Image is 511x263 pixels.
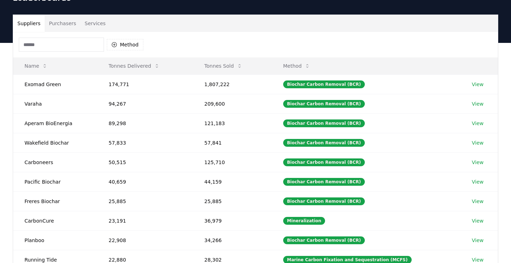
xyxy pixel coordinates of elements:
[278,59,316,73] button: Method
[97,152,193,172] td: 50,515
[97,172,193,191] td: 40,659
[13,152,97,172] td: Carboneers
[97,74,193,94] td: 174,771
[193,191,272,211] td: 25,885
[19,59,53,73] button: Name
[13,15,45,32] button: Suppliers
[283,178,365,186] div: Biochar Carbon Removal (BCR)
[13,191,97,211] td: Freres Biochar
[472,237,484,244] a: View
[283,119,365,127] div: Biochar Carbon Removal (BCR)
[193,113,272,133] td: 121,183
[283,158,365,166] div: Biochar Carbon Removal (BCR)
[193,211,272,230] td: 36,979
[283,197,365,205] div: Biochar Carbon Removal (BCR)
[472,178,484,185] a: View
[193,152,272,172] td: 125,710
[199,59,248,73] button: Tonnes Sold
[472,120,484,127] a: View
[283,100,365,108] div: Biochar Carbon Removal (BCR)
[13,113,97,133] td: Aperam BioEnergia
[193,74,272,94] td: 1,807,222
[283,139,365,147] div: Biochar Carbon Removal (BCR)
[283,80,365,88] div: Biochar Carbon Removal (BCR)
[283,217,325,225] div: Mineralization
[97,230,193,250] td: 22,908
[81,15,110,32] button: Services
[472,139,484,146] a: View
[193,230,272,250] td: 34,266
[97,113,193,133] td: 89,298
[472,217,484,224] a: View
[472,159,484,166] a: View
[13,94,97,113] td: Varaha
[97,211,193,230] td: 23,191
[472,81,484,88] a: View
[13,211,97,230] td: CarbonCure
[283,236,365,244] div: Biochar Carbon Removal (BCR)
[45,15,81,32] button: Purchasers
[13,74,97,94] td: Exomad Green
[13,133,97,152] td: Wakefield Biochar
[97,191,193,211] td: 25,885
[193,133,272,152] td: 57,841
[472,198,484,205] a: View
[97,94,193,113] td: 94,267
[193,172,272,191] td: 44,159
[13,172,97,191] td: Pacific Biochar
[472,100,484,107] a: View
[97,133,193,152] td: 57,833
[193,94,272,113] td: 209,600
[13,230,97,250] td: Planboo
[107,39,143,50] button: Method
[103,59,165,73] button: Tonnes Delivered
